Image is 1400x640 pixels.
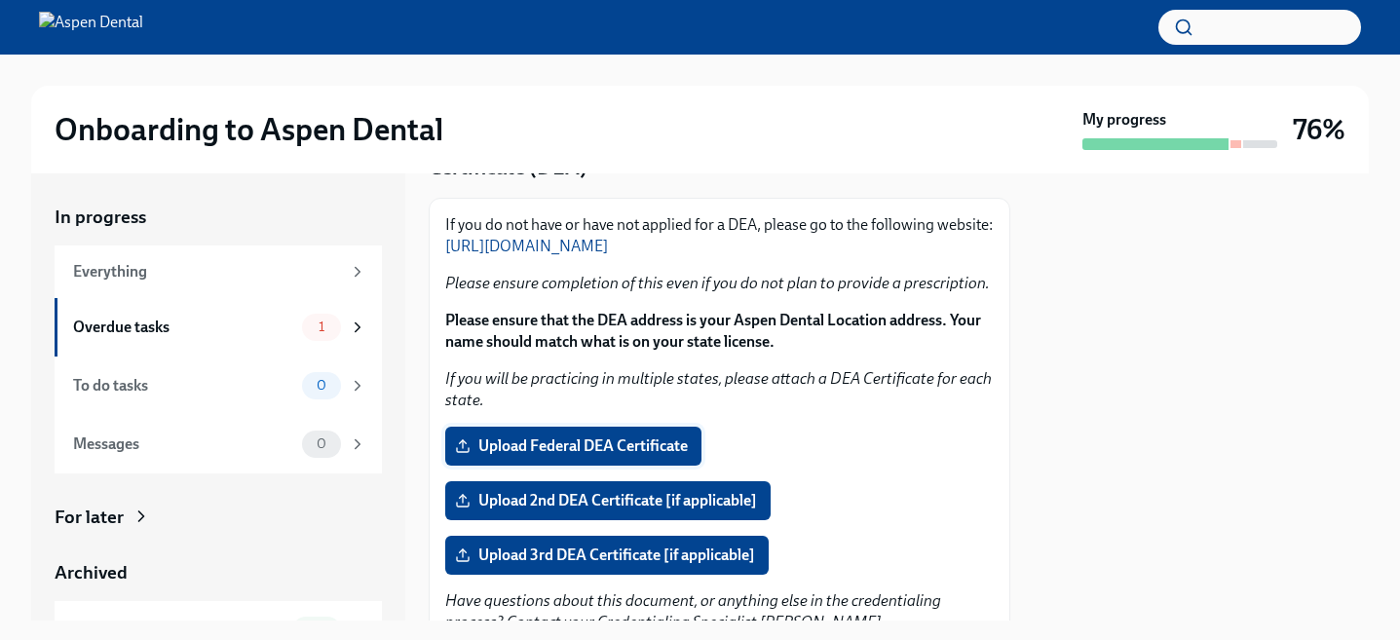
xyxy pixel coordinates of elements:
[459,546,755,565] span: Upload 3rd DEA Certificate [if applicable]
[459,491,757,510] span: Upload 2nd DEA Certificate [if applicable]
[459,436,688,456] span: Upload Federal DEA Certificate
[445,311,981,351] strong: Please ensure that the DEA address is your Aspen Dental Location address. Your name should match ...
[445,237,608,255] a: [URL][DOMAIN_NAME]
[39,12,143,43] img: Aspen Dental
[55,205,382,230] a: In progress
[55,505,124,530] div: For later
[1082,109,1166,131] strong: My progress
[73,317,294,338] div: Overdue tasks
[73,261,341,282] div: Everything
[445,214,994,257] p: If you do not have or have not applied for a DEA, please go to the following website:
[1293,112,1345,147] h3: 76%
[55,415,382,473] a: Messages0
[73,375,294,396] div: To do tasks
[55,245,382,298] a: Everything
[445,369,992,409] em: If you will be practicing in multiple states, please attach a DEA Certificate for each state.
[73,433,294,455] div: Messages
[55,298,382,357] a: Overdue tasks1
[55,110,443,149] h2: Onboarding to Aspen Dental
[305,436,338,451] span: 0
[445,536,769,575] label: Upload 3rd DEA Certificate [if applicable]
[55,505,382,530] a: For later
[445,427,701,466] label: Upload Federal DEA Certificate
[55,560,382,585] a: Archived
[55,357,382,415] a: To do tasks0
[307,320,336,334] span: 1
[445,274,990,292] em: Please ensure completion of this even if you do not plan to provide a prescription.
[445,481,771,520] label: Upload 2nd DEA Certificate [if applicable]
[305,378,338,393] span: 0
